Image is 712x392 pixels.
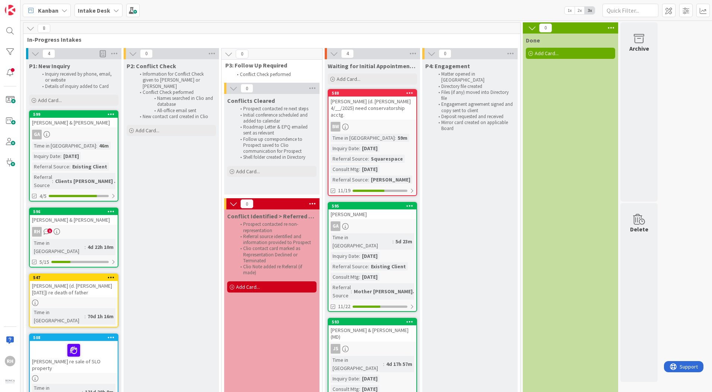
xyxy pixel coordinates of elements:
[38,97,62,104] span: Add Card...
[38,24,50,33] span: 8
[78,7,110,14] b: Intake Desk
[328,319,416,325] div: 593
[331,134,395,142] div: Time in [GEOGRAPHIC_DATA]
[359,252,360,260] span: :
[328,97,416,120] div: [PERSON_NAME] (d. [PERSON_NAME] 4/__/2025) need conservatorship acctg.
[331,356,383,372] div: Time in [GEOGRAPHIC_DATA]
[236,136,315,155] li: Follow up correspondence to Prospect saved to Clio communication for Prospect
[575,7,585,14] span: 2x
[332,91,416,96] div: 588
[53,177,120,185] div: Clients [PERSON_NAME] ...
[331,144,359,152] div: Inquiry Date
[38,83,117,89] li: Details of inquiry added to Card
[16,1,34,10] span: Support
[30,274,118,297] div: 547[PERSON_NAME] (d. [PERSON_NAME] [DATE]) re death of father
[331,155,368,163] div: Referral Source
[629,44,649,53] div: Archive
[39,258,49,266] span: 5/15
[352,287,419,295] div: Mother [PERSON_NAME]...
[32,162,69,171] div: Referral Source
[384,360,414,368] div: 4d 17h 57m
[30,208,118,215] div: 596
[136,71,215,89] li: Information for Conflict Check given to [PERSON_NAME] or [PERSON_NAME]
[33,275,118,280] div: 547
[96,142,97,150] span: :
[136,114,215,120] li: New contact card created in Clio
[30,274,118,281] div: 547
[236,168,260,175] span: Add Card...
[331,221,340,231] div: GA
[32,227,42,237] div: RH
[29,62,70,70] span: P1: New Inquiry
[30,118,118,127] div: [PERSON_NAME] & [PERSON_NAME]
[338,303,350,310] span: 11/22
[32,142,96,150] div: Time in [GEOGRAPHIC_DATA]
[396,134,409,142] div: 59m
[136,95,215,108] li: Names searched in Clio and database
[328,344,416,354] div: JS
[383,360,384,368] span: :
[394,237,414,246] div: 5d 23m
[360,273,379,281] div: [DATE]
[360,252,379,260] div: [DATE]
[359,273,360,281] span: :
[331,252,359,260] div: Inquiry Date
[392,237,394,246] span: :
[359,165,360,173] span: :
[331,176,368,184] div: Referral Source
[32,152,60,160] div: Inquiry Date
[328,90,416,97] div: 588
[30,215,118,225] div: [PERSON_NAME] & [PERSON_NAME]
[332,203,416,209] div: 595
[585,7,595,14] span: 3x
[331,344,340,354] div: JS
[341,49,354,58] span: 4
[236,112,315,124] li: Initial conference scheduled and added to calendar
[61,152,81,160] div: [DATE]
[368,176,369,184] span: :
[97,142,111,150] div: 46m
[565,7,575,14] span: 1x
[42,49,55,58] span: 4
[434,114,514,120] li: Deposit requested and received
[30,334,118,373] div: 508[PERSON_NAME] re sale of SLO property
[33,335,118,340] div: 508
[630,225,648,234] div: Delete
[30,334,118,341] div: 508
[434,120,514,132] li: Mirror card created on applicable Board
[328,325,416,342] div: [PERSON_NAME] & [PERSON_NAME] (MD)
[27,36,511,43] span: In-Progress Intakes
[86,243,115,251] div: 4d 22h 10m
[434,101,514,114] li: Engagement agreement signed and copy sent to client
[535,50,559,57] span: Add Card...
[5,5,15,15] img: Visit kanbanzone.com
[331,165,359,173] div: Consult Mtg
[236,50,248,59] span: 0
[33,209,118,214] div: 596
[30,111,118,118] div: 599
[328,62,417,70] span: Waiting for Initial Appointment/ Conference
[368,155,369,163] span: :
[359,374,360,383] span: :
[360,144,379,152] div: [DATE]
[236,124,315,136] li: Roadmap Letter & EPQ emailed sent as relevant
[30,281,118,297] div: [PERSON_NAME] (d. [PERSON_NAME] [DATE]) re death of father
[47,228,52,233] span: 1
[360,165,379,173] div: [DATE]
[328,90,416,120] div: 588[PERSON_NAME] (d. [PERSON_NAME] 4/__/2025) need conservatorship acctg.
[227,212,317,220] span: Conflict Identified > Referred or Declined
[539,23,552,32] span: 0
[439,49,451,58] span: 0
[32,308,85,325] div: Time in [GEOGRAPHIC_DATA]
[328,203,416,209] div: 595
[60,152,61,160] span: :
[241,84,253,93] span: 0
[52,177,53,185] span: :
[30,341,118,373] div: [PERSON_NAME] re sale of SLO property
[338,187,350,195] span: 11/19
[360,374,379,383] div: [DATE]
[227,97,275,104] span: Conflicts Cleared
[434,83,514,89] li: Directory file created
[236,221,315,234] li: Prospect contacted re non-representation
[30,111,118,127] div: 599[PERSON_NAME] & [PERSON_NAME]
